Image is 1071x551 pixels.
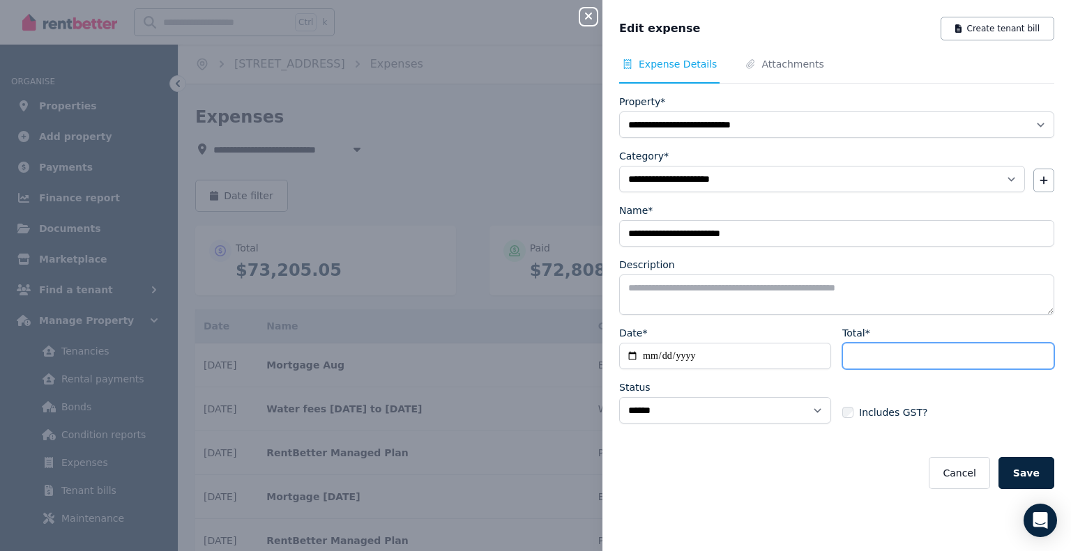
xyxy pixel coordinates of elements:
label: Property* [619,95,665,109]
label: Total* [842,326,870,340]
span: Edit expense [619,20,700,37]
button: Cancel [929,457,989,489]
button: Save [998,457,1054,489]
label: Status [619,380,651,394]
span: Expense Details [639,57,717,71]
label: Description [619,258,675,272]
span: Includes GST? [859,405,927,419]
label: Category* [619,149,669,163]
label: Name* [619,203,653,217]
label: Date* [619,326,647,340]
div: Open Intercom Messenger [1024,504,1057,537]
span: Attachments [761,57,823,71]
nav: Tabs [619,57,1054,84]
input: Includes GST? [842,407,853,418]
button: Create tenant bill [941,17,1054,40]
